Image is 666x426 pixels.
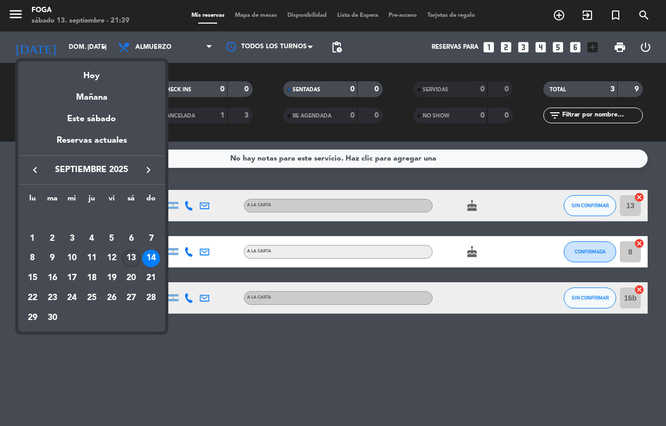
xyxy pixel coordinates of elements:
[18,83,165,104] div: Mañana
[62,193,82,209] th: miércoles
[83,250,101,268] div: 11
[122,249,142,269] td: 13 de septiembre de 2025
[141,288,161,308] td: 28 de septiembre de 2025
[103,269,121,287] div: 19
[122,250,140,268] div: 13
[122,268,142,288] td: 20 de septiembre de 2025
[42,249,62,269] td: 9 de septiembre de 2025
[24,230,41,248] div: 1
[142,250,160,268] div: 14
[83,289,101,307] div: 25
[42,308,62,328] td: 30 de septiembre de 2025
[103,289,121,307] div: 26
[23,268,42,288] td: 15 de septiembre de 2025
[82,268,102,288] td: 18 de septiembre de 2025
[63,289,81,307] div: 24
[122,289,140,307] div: 27
[102,249,122,269] td: 12 de septiembre de 2025
[63,269,81,287] div: 17
[142,289,160,307] div: 28
[122,288,142,308] td: 27 de septiembre de 2025
[102,193,122,209] th: viernes
[42,229,62,249] td: 2 de septiembre de 2025
[44,230,61,248] div: 2
[122,193,142,209] th: sábado
[122,229,142,249] td: 6 de septiembre de 2025
[23,249,42,269] td: 8 de septiembre de 2025
[63,250,81,268] div: 10
[82,229,102,249] td: 4 de septiembre de 2025
[141,229,161,249] td: 7 de septiembre de 2025
[24,269,41,287] div: 15
[122,269,140,287] div: 20
[102,288,122,308] td: 26 de septiembre de 2025
[62,268,82,288] td: 17 de septiembre de 2025
[103,250,121,268] div: 12
[102,268,122,288] td: 19 de septiembre de 2025
[82,288,102,308] td: 25 de septiembre de 2025
[142,230,160,248] div: 7
[62,229,82,249] td: 3 de septiembre de 2025
[141,249,161,269] td: 14 de septiembre de 2025
[142,269,160,287] div: 21
[83,230,101,248] div: 4
[44,250,61,268] div: 9
[24,289,41,307] div: 22
[63,230,81,248] div: 3
[26,163,45,177] button: keyboard_arrow_left
[102,229,122,249] td: 5 de septiembre de 2025
[42,193,62,209] th: martes
[29,164,41,176] i: keyboard_arrow_left
[103,230,121,248] div: 5
[42,288,62,308] td: 23 de septiembre de 2025
[18,104,165,134] div: Este sábado
[23,193,42,209] th: lunes
[44,269,61,287] div: 16
[141,193,161,209] th: domingo
[44,309,61,327] div: 30
[18,61,165,83] div: Hoy
[83,269,101,287] div: 18
[141,268,161,288] td: 21 de septiembre de 2025
[23,288,42,308] td: 22 de septiembre de 2025
[62,249,82,269] td: 10 de septiembre de 2025
[42,268,62,288] td: 16 de septiembre de 2025
[62,288,82,308] td: 24 de septiembre de 2025
[23,229,42,249] td: 1 de septiembre de 2025
[44,289,61,307] div: 23
[24,309,41,327] div: 29
[24,250,41,268] div: 8
[18,134,165,155] div: Reservas actuales
[82,193,102,209] th: jueves
[23,308,42,328] td: 29 de septiembre de 2025
[23,209,161,229] td: SEP.
[142,164,155,176] i: keyboard_arrow_right
[45,163,139,177] span: septiembre 2025
[139,163,158,177] button: keyboard_arrow_right
[122,230,140,248] div: 6
[82,249,102,269] td: 11 de septiembre de 2025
